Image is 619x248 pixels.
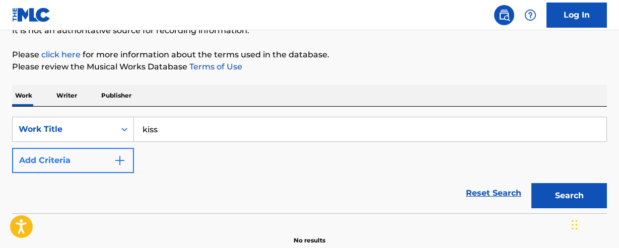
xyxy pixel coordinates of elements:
img: search [498,9,510,21]
p: Please review the Musical Works Database [12,61,607,73]
a: Public Search [494,5,514,25]
form: Search Form [12,117,607,213]
p: Work [12,85,35,106]
a: Terms of Use [187,62,242,71]
div: Work Title [19,123,109,135]
p: No results [294,224,325,245]
img: MLC Logo [12,8,51,22]
p: Writer [53,85,80,106]
a: click here [41,50,81,59]
div: Help [520,5,540,25]
button: Add Criteria [12,148,134,173]
p: Please for more information about the terms used in the database. [12,49,607,61]
p: Publisher [98,85,134,106]
button: Search [531,183,607,208]
a: Reset Search [461,182,526,204]
p: It is not an authoritative source for recording information. [12,25,607,37]
div: Drag [572,210,578,240]
a: Log In [546,3,607,28]
img: help [524,9,536,21]
img: 9d2ae6d4665cec9f34b9.svg [114,154,126,167]
iframe: Chat Widget [569,200,619,248]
